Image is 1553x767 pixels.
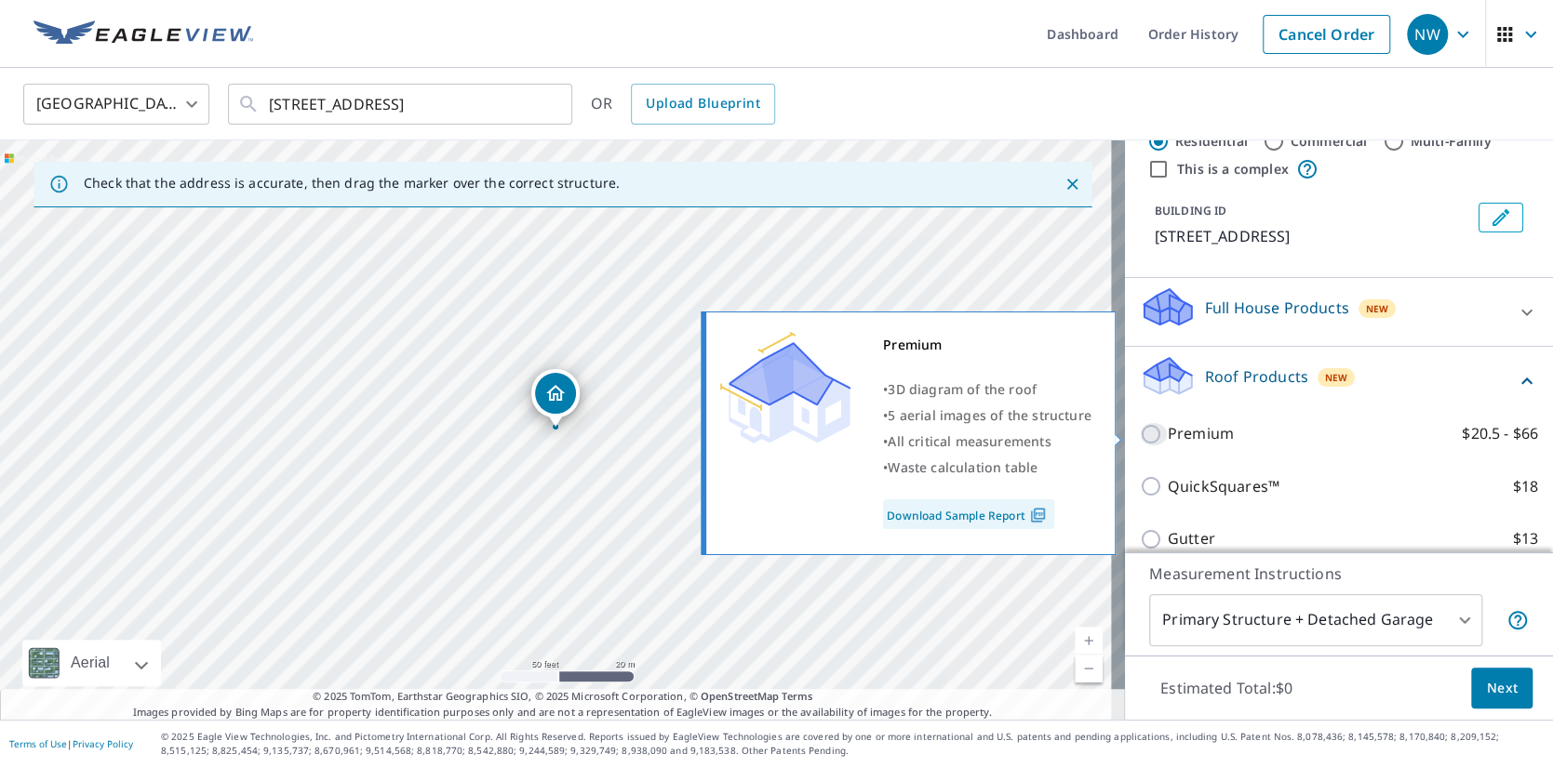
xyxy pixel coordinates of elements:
[9,737,67,750] a: Terms of Use
[1168,527,1215,550] p: Gutter
[883,499,1054,529] a: Download Sample Report
[1140,354,1538,407] div: Roof ProductsNew
[883,377,1091,403] div: •
[1149,562,1529,585] p: Measurement Instructions
[1411,132,1492,151] label: Multi-Family
[631,84,774,125] a: Upload Blueprint
[888,432,1051,450] span: All critical measurements
[1168,475,1279,498] p: QuickSquares™
[1263,15,1390,54] a: Cancel Order
[1075,627,1103,655] a: Current Level 19, Zoom In
[1205,297,1349,319] p: Full House Products
[1025,507,1051,523] img: Pdf Icon
[1486,677,1518,700] span: Next
[720,332,850,443] img: Premium
[269,78,534,130] input: Search by address or latitude-longitude
[883,332,1091,358] div: Premium
[888,458,1038,476] span: Waste calculation table
[646,92,759,115] span: Upload Blueprint
[1513,475,1538,498] p: $18
[1145,668,1307,708] p: Estimated Total: $0
[1291,132,1368,151] label: Commercial
[883,455,1091,481] div: •
[23,78,209,130] div: [GEOGRAPHIC_DATA]
[1149,594,1482,646] div: Primary Structure + Detached Garage
[1462,422,1538,445] p: $20.5 - $66
[33,20,253,48] img: EV Logo
[1506,609,1529,631] span: Your report will include the primary structure and a detached garage if one exists.
[1168,422,1234,445] p: Premium
[1155,225,1471,247] p: [STREET_ADDRESS]
[1205,365,1308,388] p: Roof Products
[888,380,1037,398] span: 3D diagram of the roof
[1471,668,1533,709] button: Next
[1140,285,1538,338] div: Full House ProductsNew
[1155,203,1226,218] p: BUILDING ID
[1075,655,1103,682] a: Current Level 19, Zoom Out
[883,403,1091,429] div: •
[888,406,1091,424] span: 5 aerial images of the structure
[1175,132,1248,151] label: Residential
[161,730,1544,758] p: © 2025 Eagle View Technologies, Inc. and Pictometry International Corp. All Rights Reserved. Repo...
[65,640,115,686] div: Aerial
[73,737,133,750] a: Privacy Policy
[22,640,161,686] div: Aerial
[84,175,620,192] p: Check that the address is accurate, then drag the marker over the correct structure.
[1060,172,1084,196] button: Close
[1366,301,1389,316] span: New
[782,689,812,703] a: Terms
[591,84,775,125] div: OR
[1325,370,1348,385] span: New
[1513,527,1538,550] p: $13
[9,738,133,749] p: |
[1407,14,1448,55] div: NW
[531,369,580,427] div: Dropped pin, building 1, Residential property, 107 Monroe St Nocona, TX 76255
[1479,203,1523,232] button: Edit building 1
[313,689,812,705] span: © 2025 TomTom, Earthstar Geographics SIO, © 2025 Microsoft Corporation, ©
[701,689,779,703] a: OpenStreetMap
[883,429,1091,455] div: •
[1177,160,1289,179] label: This is a complex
